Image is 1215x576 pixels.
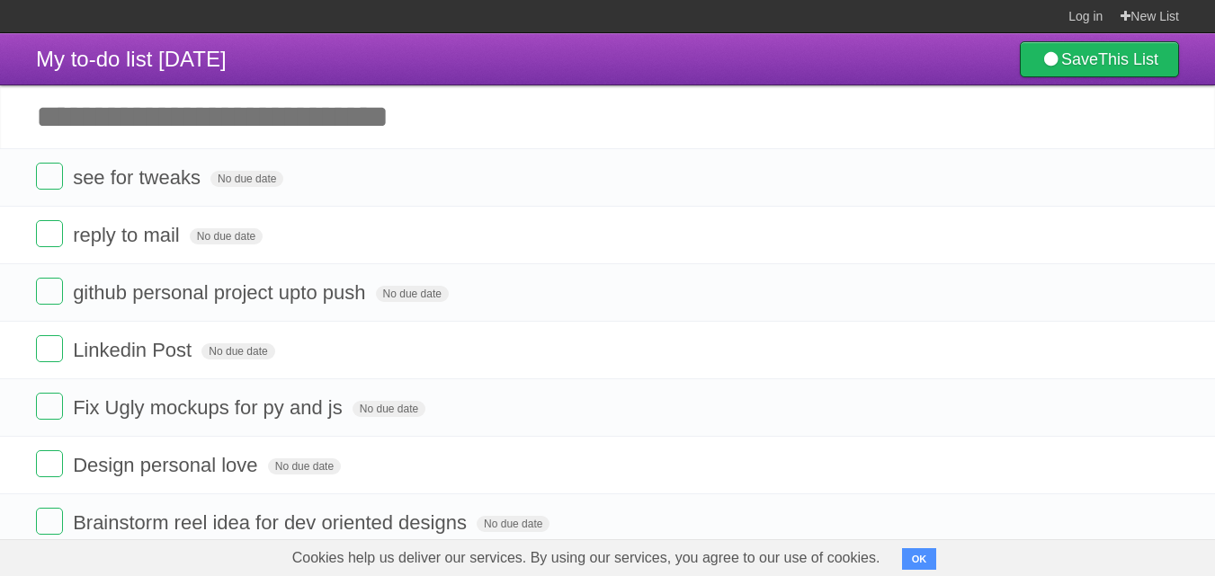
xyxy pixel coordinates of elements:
[36,450,63,477] label: Done
[210,171,283,187] span: No due date
[73,224,184,246] span: reply to mail
[36,393,63,420] label: Done
[274,540,898,576] span: Cookies help us deliver our services. By using our services, you agree to our use of cookies.
[73,339,196,361] span: Linkedin Post
[36,508,63,535] label: Done
[36,163,63,190] label: Done
[73,281,370,304] span: github personal project upto push
[36,278,63,305] label: Done
[190,228,263,244] span: No due date
[1020,41,1179,77] a: SaveThis List
[902,548,937,570] button: OK
[36,47,227,71] span: My to-do list [DATE]
[73,396,347,419] span: Fix Ugly mockups for py and js
[36,220,63,247] label: Done
[1098,50,1158,68] b: This List
[268,458,341,474] span: No due date
[73,454,262,476] span: Design personal love
[36,335,63,362] label: Done
[353,401,425,417] span: No due date
[201,343,274,359] span: No due date
[73,166,205,189] span: see for tweaks
[376,286,449,302] span: No due date
[73,511,471,534] span: Brainstorm reel idea for dev oriented designs
[477,516,549,532] span: No due date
